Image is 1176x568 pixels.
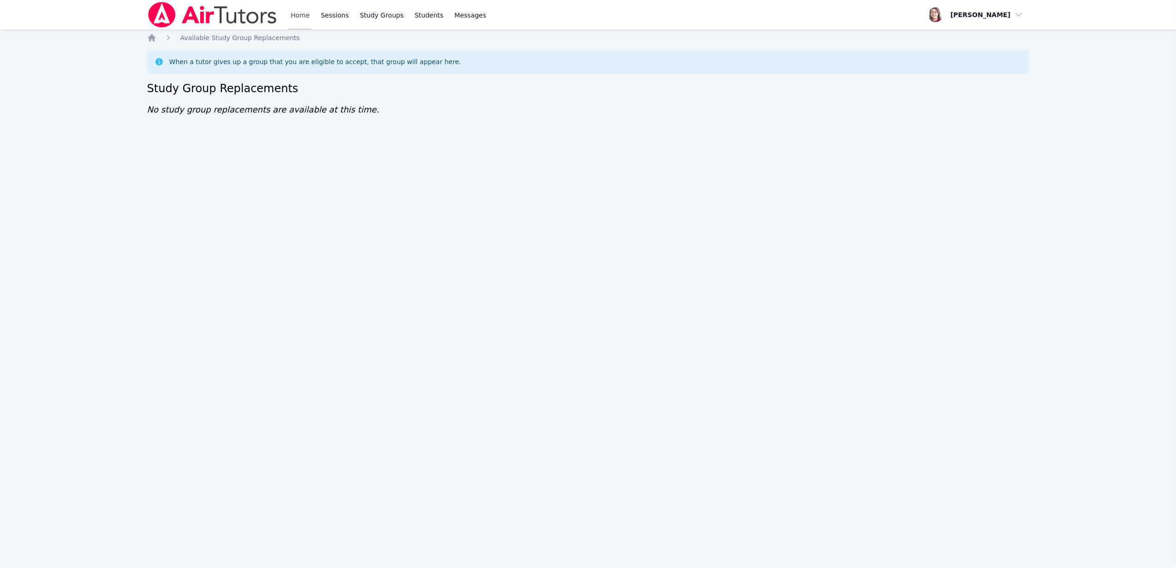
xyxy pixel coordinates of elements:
nav: Breadcrumb [147,33,1029,42]
a: Available Study Group Replacements [180,33,300,42]
span: Available Study Group Replacements [180,34,300,41]
h2: Study Group Replacements [147,81,1029,96]
div: When a tutor gives up a group that you are eligible to accept, that group will appear here. [169,57,461,66]
span: No study group replacements are available at this time. [147,105,379,114]
img: Air Tutors [147,2,278,28]
span: Messages [454,11,486,20]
